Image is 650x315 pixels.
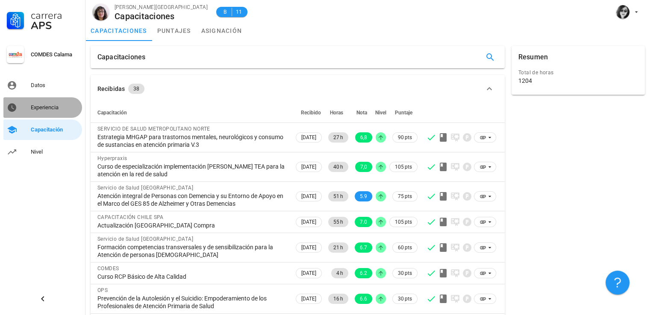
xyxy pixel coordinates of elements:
div: Curso de especialización implementación [PERSON_NAME] TEA para la atención en la red de salud [97,163,287,178]
div: Carrera [31,10,79,20]
div: Atención integral de Personas con Demencia y su Entorno de Apoyo en el Marco del GES 85 de Alzhei... [97,192,287,207]
span: Nota [356,110,367,116]
div: Estrategia MHGAP para trastornos mentales, neurológicos y consumo de sustancias en atención prima... [97,133,287,149]
span: 90 pts [398,133,412,142]
span: 105 pts [395,163,412,171]
span: 60 pts [398,243,412,252]
span: 7,0 [360,162,367,172]
span: SERVICIO DE SALUD METROPOLITANO NORTE [97,126,210,132]
div: avatar [92,3,109,20]
span: [DATE] [301,217,316,227]
a: Datos [3,75,82,96]
div: [PERSON_NAME][GEOGRAPHIC_DATA] [115,3,208,12]
span: 11 [235,8,242,16]
span: 6.6 [360,294,367,304]
span: OPS [97,287,108,293]
div: APS [31,20,79,31]
th: Recibido [294,102,324,123]
span: 30 pts [398,269,412,277]
th: Capacitación [91,102,294,123]
span: Servicio de Salud [GEOGRAPHIC_DATA] [97,236,193,242]
span: 55 h [333,217,343,227]
span: 6.2 [360,268,367,278]
button: Recibidas 38 [91,75,505,102]
span: Nivel [375,110,386,116]
span: 30 pts [398,295,412,303]
div: Curso RCP Básico de Alta Calidad [97,273,287,280]
div: Formación competencias transversales y de sensibilización para la Atención de personas [DEMOGRAPH... [97,243,287,259]
div: Prevención de la Autolesión y el Suicidio: Empoderamiento de los Profesionales de Atención Primar... [97,295,287,310]
div: Datos [31,82,79,89]
div: Actualización [GEOGRAPHIC_DATA] Compra [97,222,287,229]
th: Nivel [374,102,388,123]
span: Puntaje [395,110,412,116]
span: Horas [330,110,343,116]
div: Capacitaciones [115,12,208,21]
span: [DATE] [301,162,316,172]
span: 6,8 [360,132,367,143]
span: [DATE] [301,294,316,303]
div: Nivel [31,149,79,155]
span: 6.7 [360,242,367,253]
span: 21 h [333,242,343,253]
a: asignación [196,20,247,41]
span: 40 h [333,162,343,172]
a: Nivel [3,142,82,162]
a: capacitaciones [85,20,152,41]
span: [DATE] [301,192,316,201]
div: Experiencia [31,104,79,111]
span: 51 h [333,191,343,201]
span: COMDES [97,265,119,271]
div: Capacitaciones [97,46,145,68]
span: 7.0 [360,217,367,227]
div: Capacitación [31,126,79,133]
a: puntajes [152,20,196,41]
div: avatar [616,5,629,19]
div: Total de horas [518,68,638,77]
th: Nota [350,102,374,123]
span: B [221,8,228,16]
th: Horas [324,102,350,123]
span: Recibido [301,110,321,116]
span: [DATE] [301,243,316,252]
div: Resumen [518,46,548,68]
span: 4 h [336,268,343,278]
span: 27 h [333,132,343,143]
a: Experiencia [3,97,82,118]
span: 38 [133,84,139,94]
span: 75 pts [398,192,412,201]
span: Hyperpraxis [97,155,127,161]
span: Capacitación [97,110,127,116]
a: Capacitación [3,120,82,140]
span: CAPACITACIÓN CHILE SPA [97,214,164,220]
div: Recibidas [97,84,125,93]
span: Servicio de Salud [GEOGRAPHIC_DATA] [97,185,193,191]
span: [DATE] [301,133,316,142]
span: 5.9 [360,191,367,201]
span: [DATE] [301,268,316,278]
div: COMDES Calama [31,51,79,58]
span: 16 h [333,294,343,304]
th: Puntaje [388,102,419,123]
span: 105 pts [395,218,412,226]
div: 1204 [518,77,532,85]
